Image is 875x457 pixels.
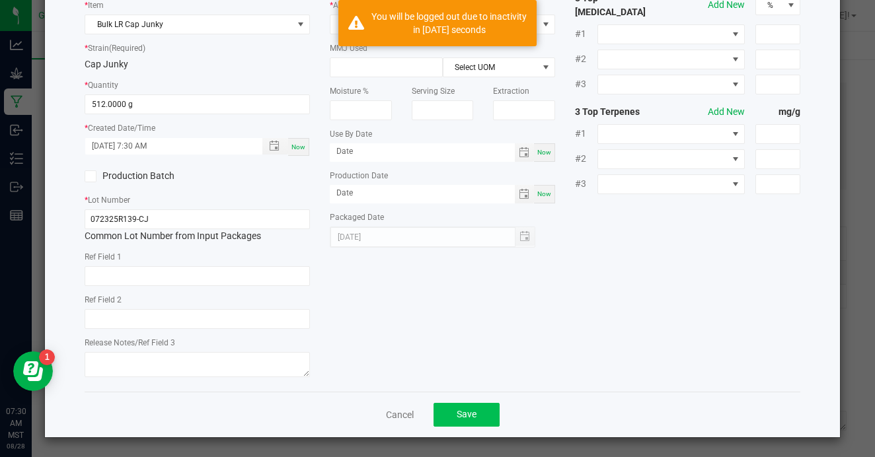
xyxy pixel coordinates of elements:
button: Save [434,403,500,427]
label: Use By Date [330,128,372,140]
strong: mg/g [755,105,800,119]
span: #1 [575,27,597,41]
span: Save [457,409,476,419]
span: Now [291,143,305,151]
span: Select UOM [443,58,539,77]
label: Ref Field 2 [85,294,122,306]
span: NO DATA FOUND [597,50,745,69]
label: Release Notes/Ref Field 3 [85,337,175,349]
div: You will be logged out due to inactivity in 1486 seconds [371,10,527,36]
span: NO DATA FOUND [597,149,745,169]
span: NO DATA FOUND [597,124,745,144]
label: Serving Size [412,85,455,97]
span: #3 [575,77,597,91]
div: Common Lot Number from Input Packages [85,209,310,243]
iframe: Resource center [13,351,53,391]
label: Ref Field 1 [85,251,122,263]
label: Strain [88,42,145,54]
iframe: Resource center unread badge [39,349,55,365]
label: Production Batch [85,169,188,183]
span: Toggle calendar [515,143,534,162]
label: Production Date [330,170,388,182]
span: #3 [575,177,597,191]
span: NO DATA FOUND [597,24,745,44]
a: Cancel [386,408,414,421]
label: MMJ Used [330,42,367,54]
span: Bulk LR Cap Junky [85,15,293,34]
span: Now [537,190,551,197]
span: Cap Junky [85,59,128,69]
input: Date [330,143,515,160]
button: Add New [708,105,745,119]
span: (Required) [109,44,145,53]
label: Extraction [493,85,529,97]
span: Toggle calendar [515,185,534,203]
label: Quantity [88,79,118,91]
label: Created Date/Time [88,122,155,134]
strong: 3 Top Terpenes [575,105,665,119]
span: #2 [575,152,597,166]
label: Packaged Date [330,211,384,223]
span: Toggle popup [262,138,288,155]
span: Now [537,149,551,156]
label: Lot Number [88,194,130,206]
input: Date [330,185,515,201]
span: NO DATA FOUND [597,75,745,94]
label: Moisture % [330,85,369,97]
input: Created Datetime [85,138,248,155]
span: NO DATA FOUND [597,174,745,194]
span: #2 [575,52,597,66]
span: #1 [575,127,597,141]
